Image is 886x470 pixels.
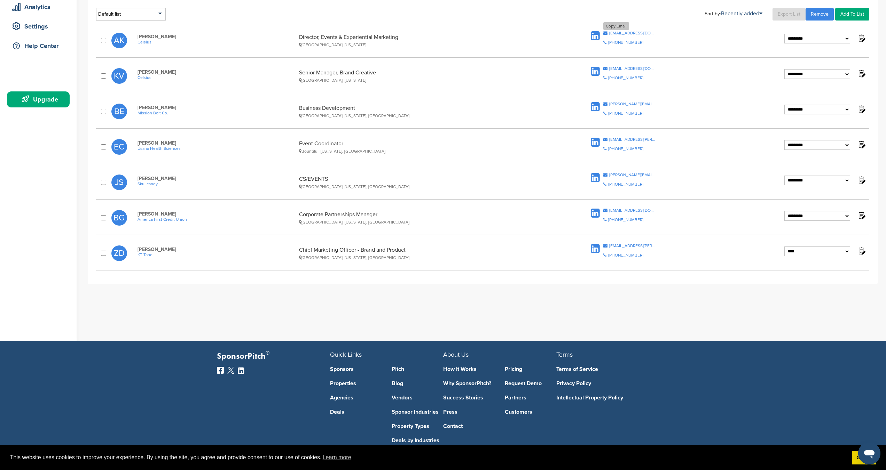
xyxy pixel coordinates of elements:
[505,381,556,386] a: Request Demo
[217,367,224,374] img: Facebook
[111,175,127,190] span: JS
[138,246,296,252] span: [PERSON_NAME]
[857,69,866,78] img: Notes
[217,351,330,362] p: SponsorPitch
[10,93,70,106] div: Upgrade
[10,20,70,33] div: Settings
[111,245,127,261] span: ZD
[96,8,166,21] div: Default list
[299,246,548,260] div: Chief Marketing Officer - Brand and Product
[299,211,548,225] div: Corporate Partnerships Manager
[392,438,443,443] a: Deals by Industries
[443,409,495,415] a: Press
[608,218,643,222] div: [PHONE_NUMBER]
[505,395,556,400] a: Partners
[443,395,495,400] a: Success Stories
[392,395,443,400] a: Vendors
[299,184,548,189] div: [GEOGRAPHIC_DATA], [US_STATE], [GEOGRAPHIC_DATA]
[7,18,70,34] a: Settings
[138,105,296,111] span: [PERSON_NAME]
[138,217,296,222] a: America First Credit Union
[556,381,659,386] a: Privacy Policy
[556,366,659,372] a: Terms of Service
[10,452,846,463] span: This website uses cookies to improve your experience. By using the site, you agree and provide co...
[705,11,762,16] div: Sort by:
[299,105,548,118] div: Business Development
[603,22,629,30] div: Copy Email
[299,140,548,154] div: Event Coordinator
[505,409,556,415] a: Customers
[330,381,382,386] a: Properties
[138,181,296,186] a: Skullcandy
[806,8,834,21] a: Remove
[111,33,127,48] span: AK
[609,31,656,35] div: [EMAIL_ADDRESS][DOMAIN_NAME]
[443,381,495,386] a: Why SponsorPitch?
[322,452,352,463] a: learn more about cookies
[111,210,127,226] span: BG
[330,395,382,400] a: Agencies
[227,367,234,374] img: Twitter
[138,146,296,151] a: Usana Health Sciences
[392,366,443,372] a: Pitch
[138,69,296,75] span: [PERSON_NAME]
[608,147,643,151] div: [PHONE_NUMBER]
[608,253,643,257] div: [PHONE_NUMBER]
[443,423,495,429] a: Contact
[299,255,548,260] div: [GEOGRAPHIC_DATA], [US_STATE], [GEOGRAPHIC_DATA]
[138,176,296,181] span: [PERSON_NAME]
[10,1,70,13] div: Analytics
[138,40,296,44] a: Celsius
[857,211,866,220] img: Notes
[857,140,866,149] img: Notes
[299,78,548,83] div: [GEOGRAPHIC_DATA], [US_STATE]
[857,34,866,42] img: Notes
[299,42,548,47] div: [GEOGRAPHIC_DATA], [US_STATE]
[138,34,296,40] span: [PERSON_NAME]
[852,451,876,465] a: dismiss cookie message
[299,34,548,47] div: Director, Events & Experiential Marketing
[111,68,127,84] span: KV
[299,176,548,189] div: CS/EVENTS
[330,366,382,372] a: Sponsors
[138,252,296,257] a: KT Tape
[857,105,866,113] img: Notes
[443,366,495,372] a: How It Works
[138,75,296,80] a: Celsius
[609,66,656,71] div: [EMAIL_ADDRESS][DOMAIN_NAME]
[857,176,866,184] img: Notes
[609,208,656,212] div: [EMAIL_ADDRESS][DOMAIN_NAME]
[721,10,762,17] a: Recently added
[10,40,70,52] div: Help Center
[609,173,656,177] div: [PERSON_NAME][EMAIL_ADDRESS][DOMAIN_NAME]
[138,140,296,146] span: [PERSON_NAME]
[111,104,127,119] span: BE
[609,137,656,141] div: [EMAIL_ADDRESS][PERSON_NAME][DOMAIN_NAME]
[330,409,382,415] a: Deals
[299,220,548,225] div: [GEOGRAPHIC_DATA], [US_STATE], [GEOGRAPHIC_DATA]
[299,149,548,154] div: Bountiful, [US_STATE], [GEOGRAPHIC_DATA]
[556,351,573,358] span: Terms
[330,351,362,358] span: Quick Links
[835,8,869,21] a: Add To List
[608,40,643,44] div: [PHONE_NUMBER]
[858,442,880,464] iframe: Button to launch messaging window
[505,366,556,372] a: Pricing
[266,349,269,357] span: ®
[608,182,643,186] div: [PHONE_NUMBER]
[609,102,656,106] div: [PERSON_NAME][EMAIL_ADDRESS][DOMAIN_NAME]
[556,395,659,400] a: Intellectual Property Policy
[773,8,806,21] a: Export List
[608,76,643,80] div: [PHONE_NUMBER]
[392,381,443,386] a: Blog
[392,423,443,429] a: Property Types
[443,351,469,358] span: About Us
[608,111,643,115] div: [PHONE_NUMBER]
[7,91,70,107] a: Upgrade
